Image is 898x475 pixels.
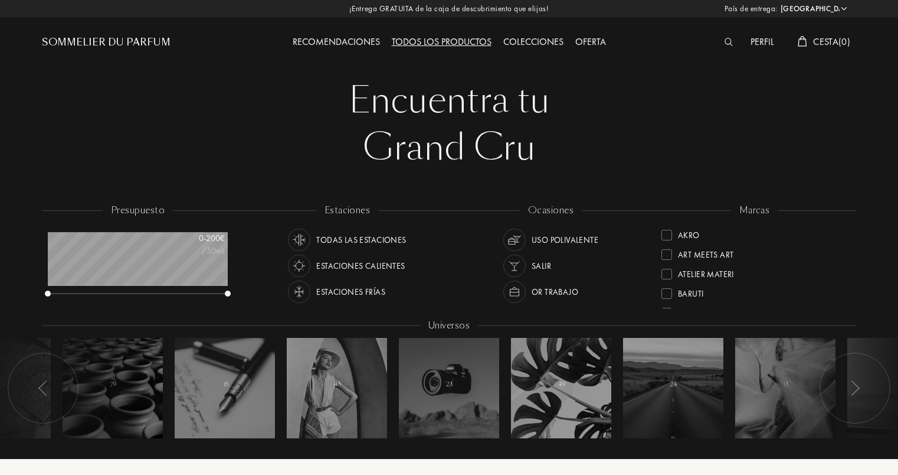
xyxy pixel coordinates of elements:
[532,229,598,251] div: Uso polivalente
[532,281,578,303] div: or trabajo
[670,380,677,389] span: 24
[316,229,406,251] div: Todas las estaciones
[745,35,780,50] div: Perfil
[678,225,700,241] div: Akro
[678,264,734,280] div: Atelier Materi
[291,258,307,274] img: usage_season_hot_white.svg
[850,380,860,396] img: arr_left.svg
[506,284,523,300] img: usage_occasion_work_white.svg
[420,319,478,333] div: Universos
[223,380,228,389] span: 15
[678,303,736,319] div: Binet-Papillon
[103,204,173,217] div: presupuesto
[798,36,807,47] img: cart_white.svg
[166,232,225,245] div: 0 - 200 €
[532,255,551,277] div: Salir
[287,35,386,50] div: Recomendaciones
[497,35,569,50] div: Colecciones
[316,255,405,277] div: Estaciones calientes
[731,204,778,217] div: marcas
[386,35,497,48] a: Todos los productos
[569,35,612,48] a: Oferta
[569,35,612,50] div: Oferta
[559,380,565,389] span: 49
[166,245,225,257] div: /50mL
[745,35,780,48] a: Perfil
[316,204,379,217] div: estaciones
[813,35,850,48] span: Cesta ( 0 )
[42,35,171,50] a: Sommelier du Parfum
[506,232,523,248] img: usage_occasion_all_white.svg
[506,258,523,274] img: usage_occasion_party_white.svg
[51,77,847,124] div: Encuentra tu
[291,284,307,300] img: usage_season_cold_white.svg
[291,232,307,248] img: usage_season_average_white.svg
[678,245,733,261] div: Art Meets Art
[316,281,385,303] div: Estaciones frías
[287,35,386,48] a: Recomendaciones
[446,380,453,389] span: 23
[725,38,733,46] img: search_icn_white.svg
[38,380,48,396] img: arr_left.svg
[678,284,704,300] div: Baruti
[520,204,582,217] div: ocasiones
[335,380,341,389] span: 45
[497,35,569,48] a: Colecciones
[725,3,778,15] span: País de entrega:
[51,124,847,171] div: Grand Cru
[386,35,497,50] div: Todos los productos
